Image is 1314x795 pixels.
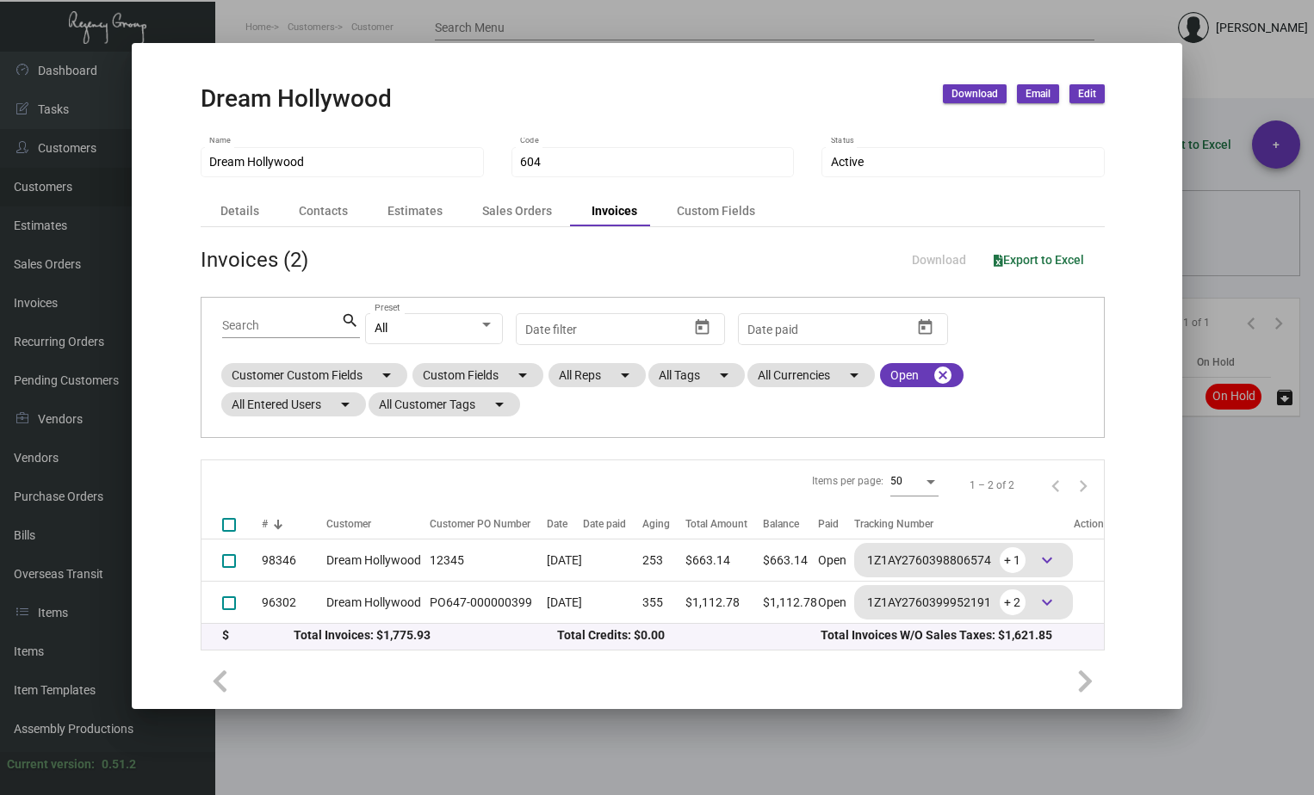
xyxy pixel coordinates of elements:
span: 50 [890,475,902,487]
span: Edit [1078,87,1096,102]
mat-icon: arrow_drop_down [489,394,510,415]
div: Customer PO Number [430,516,530,532]
td: $1,112.78 [685,582,763,624]
div: Paid [818,516,839,532]
td: 98346 [262,539,326,582]
div: Date [547,516,583,532]
span: Download [951,87,998,102]
td: Dream Hollywood [326,539,422,582]
mat-icon: search [341,311,359,331]
td: Open [818,539,854,582]
button: Download [898,244,980,275]
button: Download [943,84,1007,103]
span: Email [1026,87,1051,102]
div: Customer [326,516,422,532]
td: Open [818,582,854,624]
div: Tracking Number [854,516,933,532]
div: Total Amount [685,516,747,532]
span: + 2 [1000,589,1026,615]
td: 12345 [421,539,547,582]
mat-icon: arrow_drop_down [512,365,533,385]
mat-select: Items per page: [890,476,939,488]
mat-icon: arrow_drop_down [376,365,397,385]
div: Invoices (2) [201,244,308,275]
div: Total Credits: $0.00 [557,626,821,644]
button: Previous page [1042,471,1069,499]
td: [DATE] [547,539,583,582]
span: Export to Excel [994,253,1084,267]
div: Total Invoices: $1,775.93 [294,626,557,644]
mat-icon: arrow_drop_down [714,365,734,385]
span: Active [831,155,864,169]
mat-icon: arrow_drop_down [615,365,635,385]
td: $663.14 [685,539,763,582]
input: Start date [525,323,579,336]
div: # [262,516,326,532]
td: [DATE] [547,582,583,624]
div: Balance [763,516,799,532]
td: $663.14 [763,539,817,582]
button: Next page [1069,471,1097,499]
button: Open calendar [689,313,716,341]
div: $ [222,626,294,644]
td: 96302 [262,582,326,624]
span: keyboard_arrow_down [1037,592,1057,613]
span: + 1 [1000,547,1026,573]
div: Custom Fields [677,202,755,220]
button: Edit [1069,84,1105,103]
div: Invoices [592,202,637,220]
mat-icon: cancel [933,365,953,385]
mat-chip: All Customer Tags [369,392,520,416]
h2: Dream Hollywood [201,84,392,114]
div: Customer [326,516,371,532]
span: Download [912,253,966,267]
div: Current version: [7,755,95,773]
span: keyboard_arrow_down [1037,550,1057,570]
div: 0.51.2 [102,755,136,773]
input: Start date [747,323,801,336]
mat-chip: Open [880,363,964,387]
mat-chip: Customer Custom Fields [221,363,407,387]
div: 1Z1AY2760398806574 [867,547,1060,573]
div: # [262,516,268,532]
input: End date [593,323,672,336]
div: Tracking Number [854,516,1074,532]
div: Items per page: [812,473,883,489]
div: Details [220,202,259,220]
td: $1,112.78 [763,582,817,624]
button: Email [1017,84,1059,103]
div: Total Amount [685,516,763,532]
div: Sales Orders [482,202,552,220]
td: PO647-000000399 [421,582,547,624]
div: Date [547,516,567,532]
div: 1 – 2 of 2 [970,478,1014,493]
div: Balance [763,516,817,532]
div: Contacts [299,202,348,220]
td: 253 [642,539,685,582]
mat-icon: arrow_drop_down [844,365,865,385]
td: Dream Hollywood [326,582,422,624]
mat-chip: Custom Fields [412,363,543,387]
div: 1Z1AY2760399952191 [867,589,1060,615]
div: Aging [642,516,685,532]
mat-chip: All Currencies [747,363,875,387]
mat-icon: arrow_drop_down [335,394,356,415]
mat-chip: All Tags [648,363,745,387]
div: Estimates [387,202,443,220]
th: Action [1074,509,1104,539]
td: 355 [642,582,685,624]
div: Date paid [583,516,626,532]
mat-chip: All Reps [549,363,646,387]
div: Paid [818,516,854,532]
div: Date paid [583,516,642,532]
div: Customer PO Number [430,516,547,532]
div: Aging [642,516,670,532]
button: Open calendar [911,313,939,341]
div: Total Invoices W/O Sales Taxes: $1,621.85 [821,626,1084,644]
input: End date [815,323,894,336]
span: All [375,321,387,335]
mat-chip: All Entered Users [221,392,366,416]
button: Export to Excel [980,244,1098,275]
